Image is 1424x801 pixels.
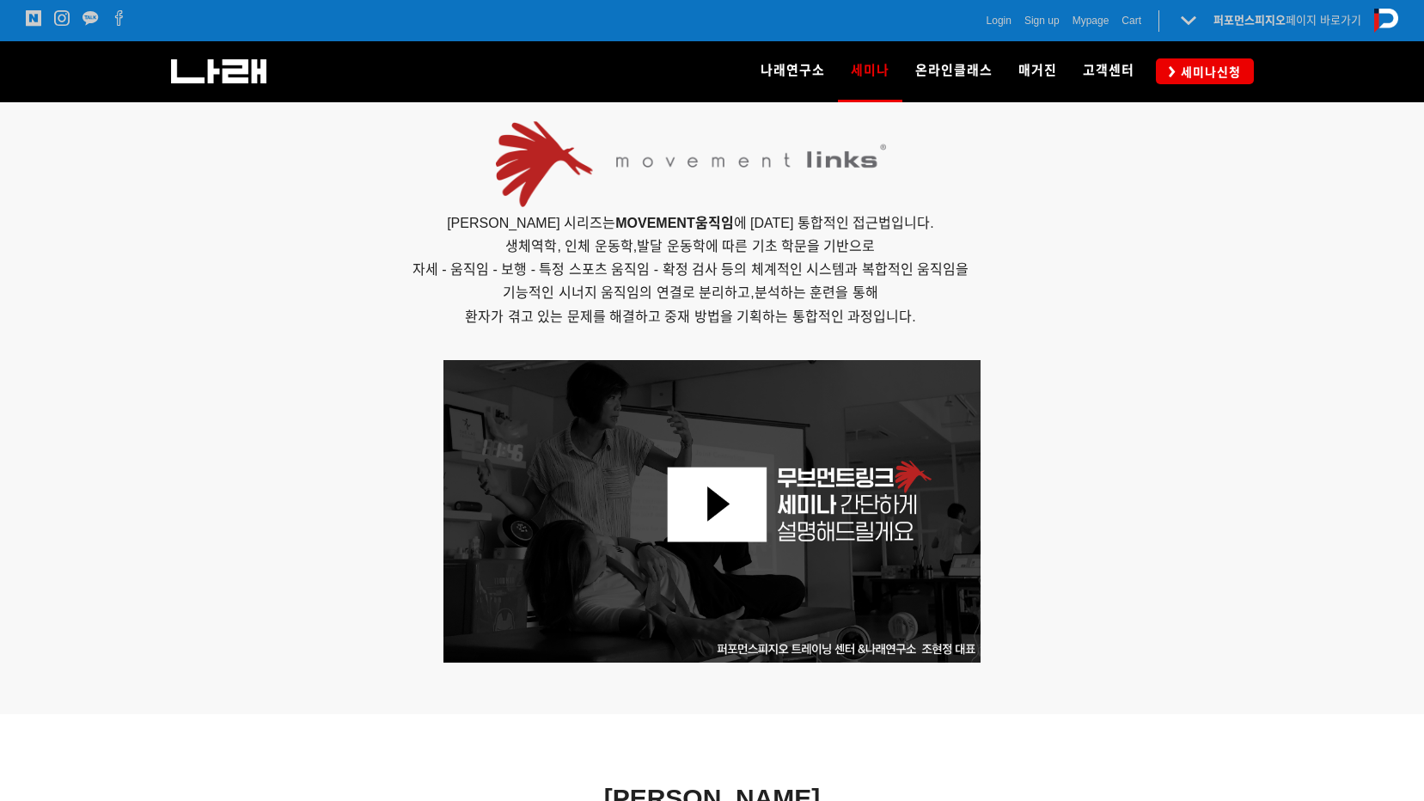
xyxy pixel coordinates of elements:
[902,41,1005,101] a: 온라인클래스
[1176,64,1241,81] span: 세미나신청
[1070,41,1147,101] a: 고객센터
[1121,12,1141,29] a: Cart
[1005,41,1070,101] a: 매거진
[1073,12,1109,29] a: Mypage
[465,309,915,324] span: 환자가 겪고 있는 문제를 해결하고 중재 방법을 기획하는 통합적인 과정입니다.
[915,63,993,78] span: 온라인클래스
[1213,14,1286,27] strong: 퍼포먼스피지오
[496,121,886,207] img: 5cb64c9483fa4.png
[851,57,889,84] span: 세미나
[748,41,838,101] a: 나래연구소
[1018,63,1057,78] span: 매거진
[1213,14,1361,27] a: 퍼포먼스피지오페이지 바로가기
[987,12,1011,29] a: Login
[413,216,969,301] span: [PERSON_NAME] 시리즈는 에 [DATE] 통합적인 접근법입니다. 생체역학, 인체 운동학,발달 운동학에 따른 기초 학문을 기반으로 자세 - 움직임 - 보행 - 특정 스...
[1083,63,1134,78] span: 고객센터
[1024,12,1060,29] a: Sign up
[695,216,734,230] strong: 움직임
[838,41,902,101] a: 세미나
[761,63,825,78] span: 나래연구소
[615,216,694,230] strong: MOVEMENT
[1156,58,1254,83] a: 세미나신청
